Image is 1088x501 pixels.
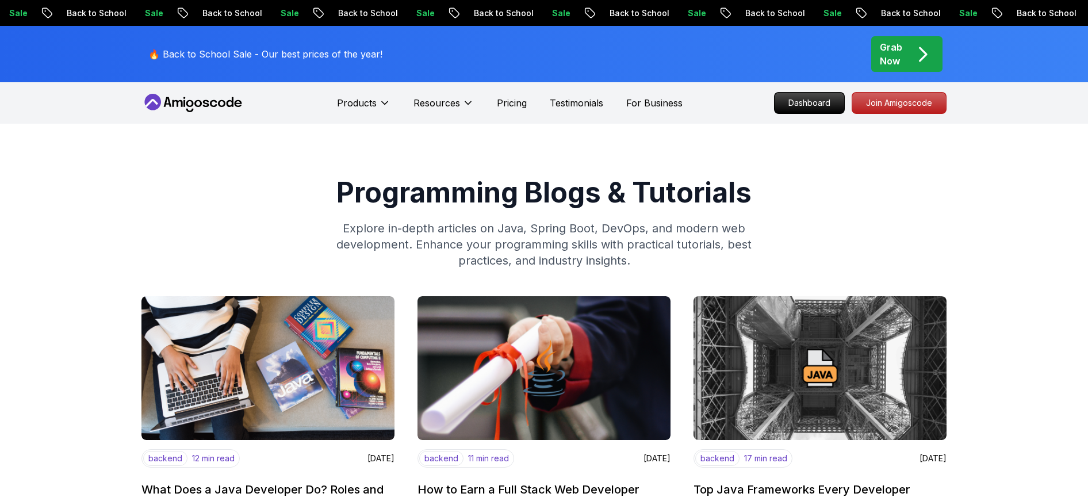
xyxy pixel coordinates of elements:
p: Back to School [597,7,676,19]
p: [DATE] [367,453,394,464]
p: Back to School [1005,7,1083,19]
a: For Business [626,96,683,110]
p: Products [337,96,377,110]
p: 17 min read [744,453,787,464]
p: Back to School [190,7,269,19]
p: Sale [269,7,305,19]
p: Grab Now [880,40,902,68]
p: Back to School [55,7,133,19]
p: 11 min read [468,453,509,464]
p: backend [143,451,187,466]
img: image [141,296,394,440]
p: Sale [947,7,984,19]
p: Sale [811,7,848,19]
img: image [417,296,671,440]
p: Sale [540,7,577,19]
p: [DATE] [643,453,671,464]
p: Sale [676,7,712,19]
button: Products [337,96,390,119]
button: Resources [413,96,474,119]
h1: Programming Blogs & Tutorials [141,179,947,206]
p: backend [695,451,740,466]
p: Explore in-depth articles on Java, Spring Boot, DevOps, and modern web development. Enhance your ... [323,220,765,269]
a: Testimonials [550,96,603,110]
a: Dashboard [774,92,845,114]
p: backend [419,451,463,466]
p: Dashboard [775,93,844,113]
p: Back to School [326,7,404,19]
p: 12 min read [192,453,235,464]
p: Back to School [462,7,540,19]
img: image [694,296,947,440]
p: Back to School [869,7,947,19]
a: Pricing [497,96,527,110]
p: Join Amigoscode [852,93,946,113]
p: Sale [133,7,170,19]
p: Resources [413,96,460,110]
a: Join Amigoscode [852,92,947,114]
p: Sale [404,7,441,19]
p: Back to School [733,7,811,19]
p: 🔥 Back to School Sale - Our best prices of the year! [148,47,382,61]
p: [DATE] [920,453,947,464]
